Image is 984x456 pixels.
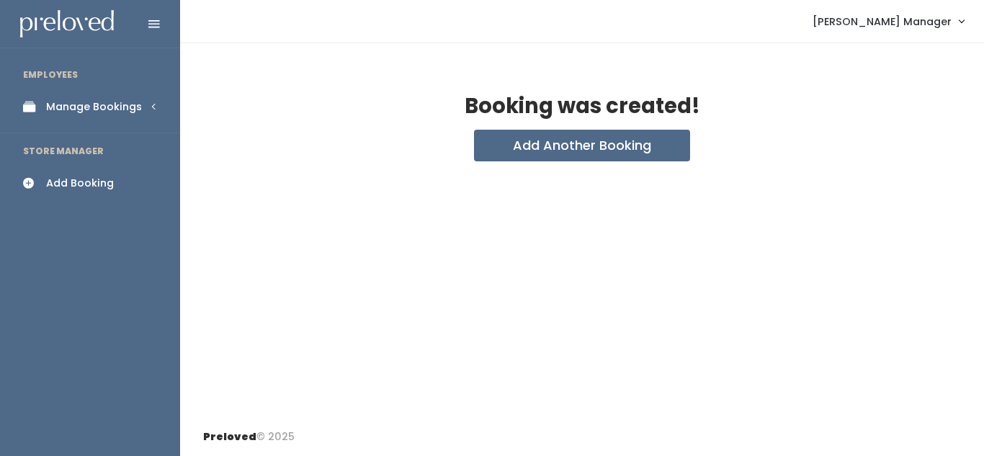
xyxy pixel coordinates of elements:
[203,429,256,444] span: Preloved
[46,176,114,191] div: Add Booking
[20,10,114,38] img: preloved logo
[798,6,978,37] a: [PERSON_NAME] Manager
[46,99,142,115] div: Manage Bookings
[465,95,700,118] h2: Booking was created!
[474,130,690,161] button: Add Another Booking
[203,418,295,444] div: © 2025
[813,14,952,30] span: [PERSON_NAME] Manager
